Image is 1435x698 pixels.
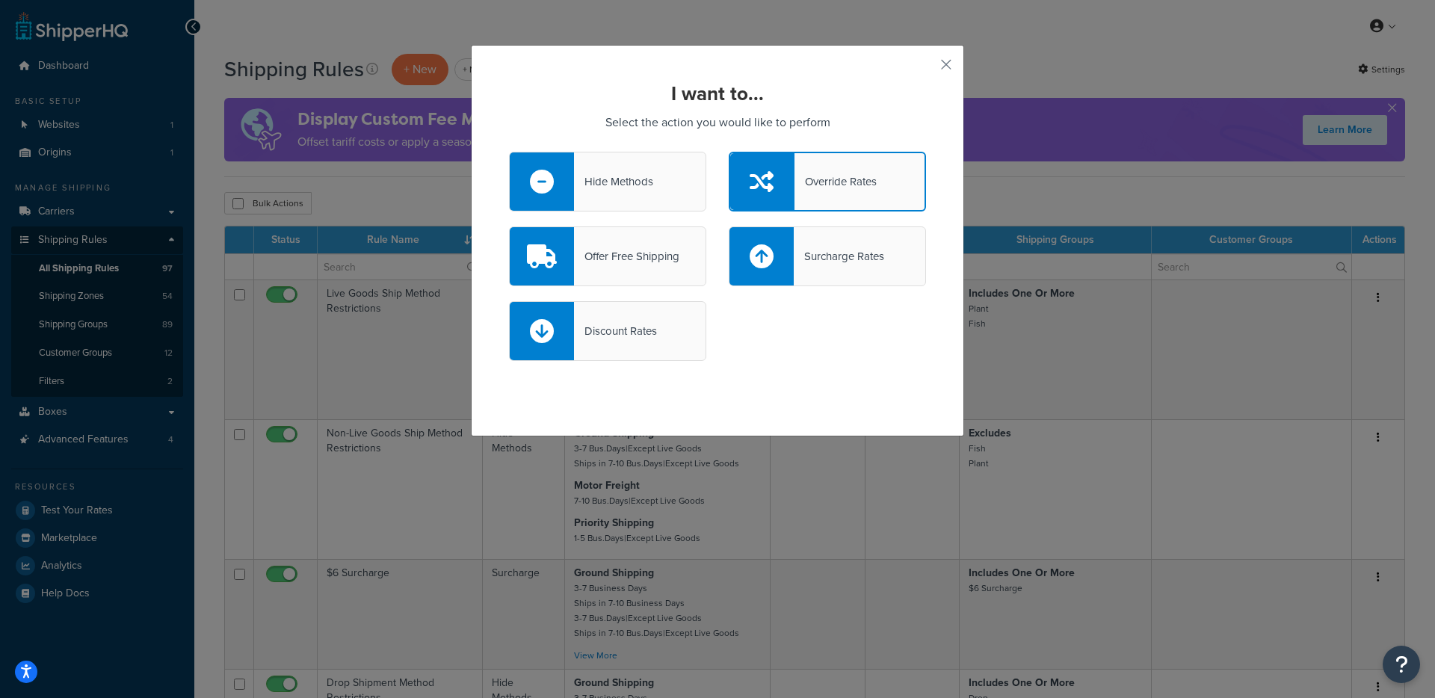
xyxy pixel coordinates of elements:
[794,246,884,267] div: Surcharge Rates
[794,171,877,192] div: Override Rates
[671,79,764,108] strong: I want to...
[574,171,653,192] div: Hide Methods
[1383,646,1420,683] button: Open Resource Center
[509,112,926,133] p: Select the action you would like to perform
[574,321,657,342] div: Discount Rates
[574,246,679,267] div: Offer Free Shipping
